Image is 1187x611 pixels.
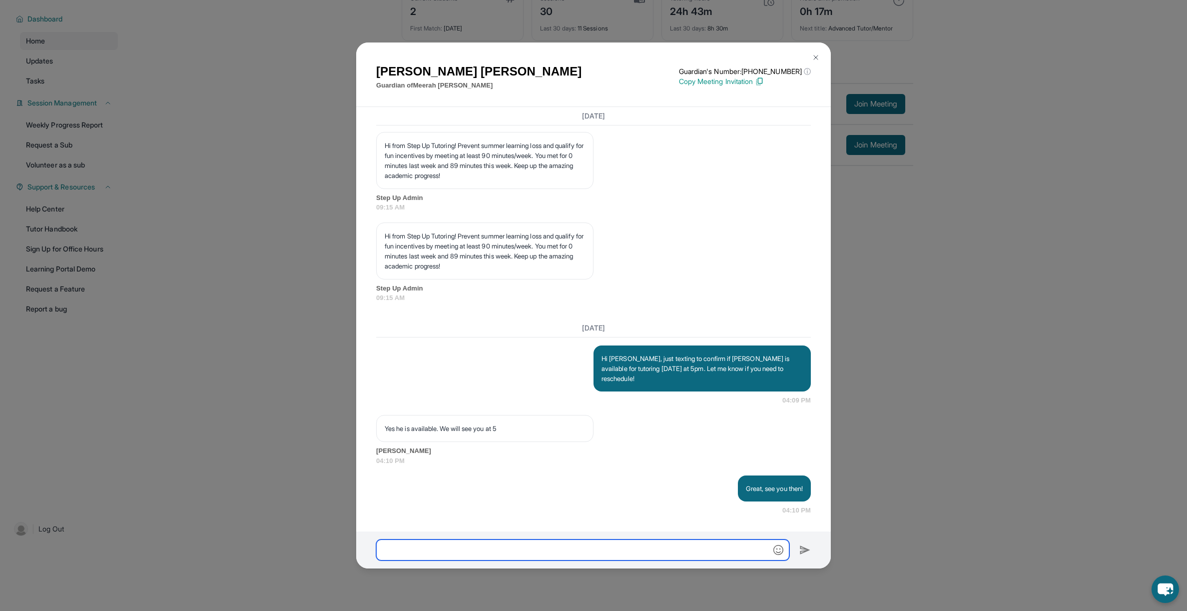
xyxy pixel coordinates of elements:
[601,353,803,383] p: Hi [PERSON_NAME], just texting to confirm if [PERSON_NAME] is available for tutoring [DATE] at 5p...
[376,202,811,212] span: 09:15 AM
[746,483,803,493] p: Great, see you then!
[385,140,585,180] p: Hi from Step Up Tutoring! Prevent summer learning loss and qualify for fun incentives by meeting ...
[376,323,811,333] h3: [DATE]
[376,111,811,121] h3: [DATE]
[755,77,764,86] img: Copy Icon
[1152,575,1179,603] button: chat-button
[782,395,811,405] span: 04:09 PM
[812,53,820,61] img: Close Icon
[376,293,811,303] span: 09:15 AM
[376,456,811,466] span: 04:10 PM
[804,66,811,76] span: ⓘ
[679,66,811,76] p: Guardian's Number: [PHONE_NUMBER]
[385,231,585,271] p: Hi from Step Up Tutoring! Prevent summer learning loss and qualify for fun incentives by meeting ...
[376,80,582,90] p: Guardian of Meerah [PERSON_NAME]
[376,446,811,456] span: [PERSON_NAME]
[773,545,783,555] img: Emoji
[385,423,585,433] p: Yes he is available. We will see you at 5
[376,283,811,293] span: Step Up Admin
[782,505,811,515] span: 04:10 PM
[376,62,582,80] h1: [PERSON_NAME] [PERSON_NAME]
[679,76,811,86] p: Copy Meeting Invitation
[799,544,811,556] img: Send icon
[376,193,811,203] span: Step Up Admin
